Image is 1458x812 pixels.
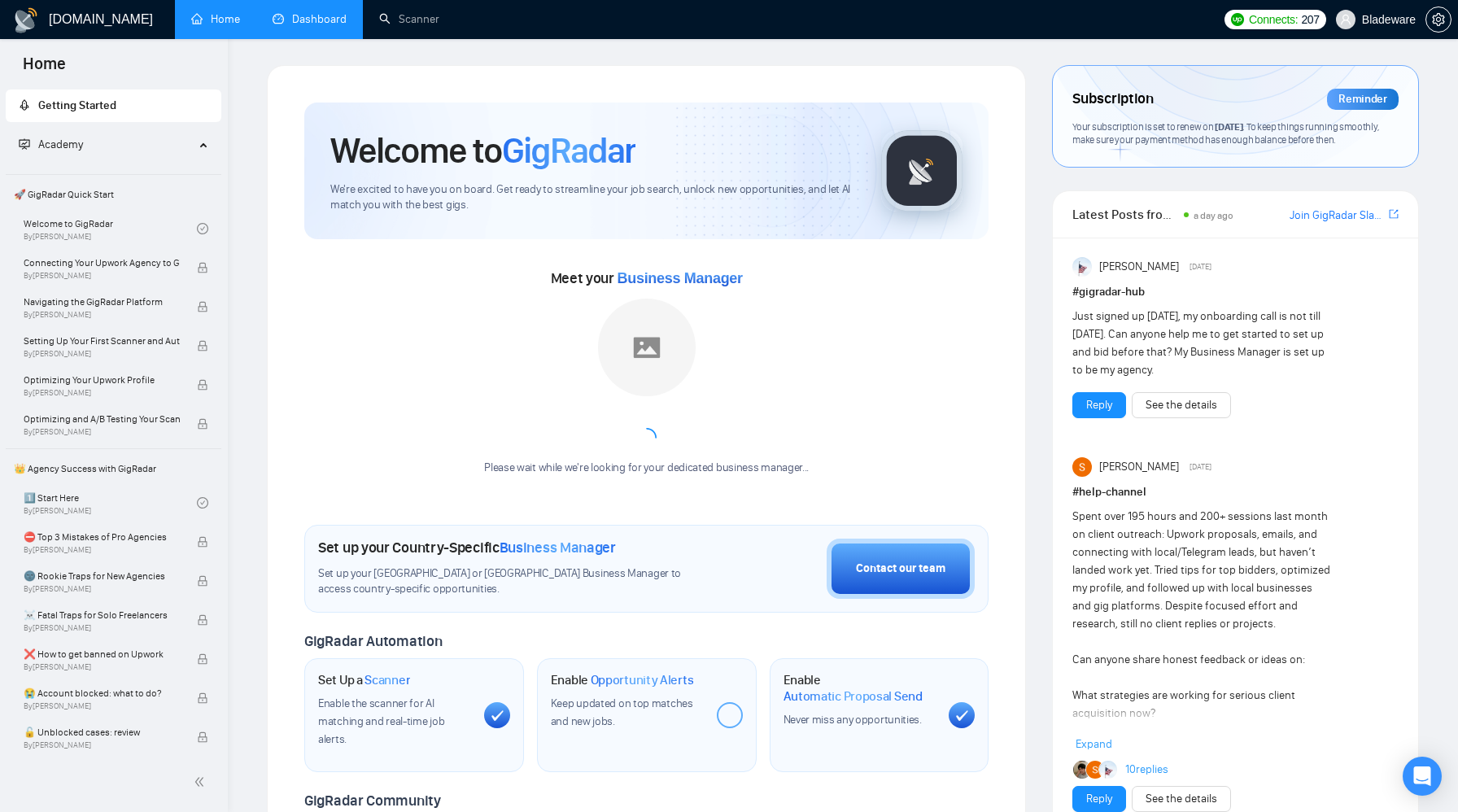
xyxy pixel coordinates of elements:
[318,566,712,597] span: Set up your [GEOGRAPHIC_DATA] or [GEOGRAPHIC_DATA] Business Manager to access country-specific op...
[19,138,30,150] span: fund-projection-screen
[1190,260,1211,274] span: [DATE]
[1389,207,1399,222] a: export
[551,696,693,728] span: Keep updated on top matches and new jobs.
[551,269,743,287] span: Meet your
[827,539,975,599] button: Contact our team
[1132,392,1231,418] button: See the details
[1231,13,1244,26] img: upwork-logo.png
[637,428,657,447] span: loading
[784,688,923,705] span: Automatic Proposal Send
[1072,483,1399,501] h1: # help-channel
[1086,396,1112,414] a: Reply
[1072,283,1399,301] h1: # gigradar-hub
[1076,737,1112,751] span: Expand
[318,539,616,557] h1: Set up your Country-Specific
[1073,761,1091,779] img: Joey Akhter
[24,427,180,437] span: By [PERSON_NAME]
[197,262,208,273] span: lock
[1072,85,1153,113] span: Subscription
[304,792,441,810] span: GigRadar Community
[194,774,210,790] span: double-left
[24,372,180,388] span: Optimizing Your Upwork Profile
[1132,786,1231,812] button: See the details
[24,294,180,310] span: Navigating the GigRadar Platform
[304,632,442,650] span: GigRadar Automation
[24,685,180,701] span: 😭 Account blocked: what to do?
[197,301,208,312] span: lock
[881,130,963,212] img: gigradar-logo.png
[6,89,221,122] li: Getting Started
[1425,7,1451,33] button: setting
[1194,210,1233,221] span: a day ago
[24,607,180,623] span: ☠️ Fatal Traps for Solo Freelancers
[318,672,410,688] h1: Set Up a
[197,653,208,665] span: lock
[784,672,936,704] h1: Enable
[24,724,180,740] span: 🔓 Unblocked cases: review
[24,388,180,398] span: By [PERSON_NAME]
[1072,392,1126,418] button: Reply
[551,672,694,688] h1: Enable
[24,568,180,584] span: 🌚 Rookie Traps for New Agencies
[318,696,444,746] span: Enable the scanner for AI matching and real-time job alerts.
[7,452,220,485] span: 👑 Agency Success with GigRadar
[1215,120,1242,133] span: [DATE]
[598,299,696,396] img: placeholder.png
[1072,786,1126,812] button: Reply
[1099,258,1179,276] span: [PERSON_NAME]
[24,646,180,662] span: ❌ How to get banned on Upwork
[24,545,180,555] span: By [PERSON_NAME]
[1389,207,1399,220] span: export
[24,349,180,359] span: By [PERSON_NAME]
[1072,257,1092,277] img: Anisuzzaman Khan
[197,575,208,587] span: lock
[197,379,208,391] span: lock
[330,182,855,213] span: We're excited to have you on board. Get ready to streamline your job search, unlock new opportuni...
[197,418,208,430] span: lock
[197,536,208,548] span: lock
[1403,757,1442,796] div: Open Intercom Messenger
[24,584,180,594] span: By [PERSON_NAME]
[784,713,922,727] span: Never miss any opportunities.
[364,672,410,688] span: Scanner
[1327,89,1399,110] div: Reminder
[591,672,694,688] span: Opportunity Alerts
[13,7,39,33] img: logo
[500,539,616,557] span: Business Manager
[474,461,818,476] div: Please wait while we're looking for your dedicated business manager...
[618,270,743,286] span: Business Manager
[502,129,635,172] span: GigRadar
[24,529,180,545] span: ⛔ Top 3 Mistakes of Pro Agencies
[1249,11,1298,28] span: Connects:
[1340,14,1351,25] span: user
[19,138,83,151] span: Academy
[273,12,347,26] a: dashboardDashboard
[38,138,83,151] span: Academy
[1425,13,1451,26] a: setting
[197,614,208,626] span: lock
[38,98,116,112] span: Getting Started
[1099,458,1179,476] span: [PERSON_NAME]
[1072,457,1092,477] img: Sameer Mansuri
[10,52,79,86] span: Home
[856,560,945,578] div: Contact our team
[379,12,439,26] a: searchScanner
[24,211,197,247] a: Welcome to GigRadarBy[PERSON_NAME]
[19,99,30,111] span: rocket
[197,731,208,743] span: lock
[24,740,180,750] span: By [PERSON_NAME]
[24,485,197,521] a: 1️⃣ Start HereBy[PERSON_NAME]
[1301,11,1319,28] span: 207
[1086,761,1104,779] img: Sameer Mansuri
[197,692,208,704] span: lock
[24,310,180,320] span: By [PERSON_NAME]
[197,340,208,351] span: lock
[1146,790,1217,808] a: See the details
[1190,460,1211,474] span: [DATE]
[1426,13,1451,26] span: setting
[1072,120,1379,146] span: Your subscription is set to renew on . To keep things running smoothly, make sure your payment me...
[24,662,180,672] span: By [PERSON_NAME]
[1099,761,1117,779] img: Anisuzzaman Khan
[197,497,208,509] span: check-circle
[330,129,635,172] h1: Welcome to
